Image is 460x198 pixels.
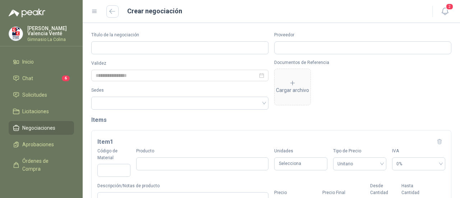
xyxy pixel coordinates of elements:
span: Inicio [22,58,34,66]
label: Sedes [91,87,268,94]
label: Proveedor [274,32,451,38]
a: Chat6 [9,72,74,85]
span: Aprobaciones [22,141,54,148]
label: Código de Material [97,148,130,161]
div: Desde Cantidad [370,183,396,196]
button: 2 [438,5,451,18]
label: Producto [136,148,268,155]
span: 6 [62,75,70,81]
img: Company Logo [9,27,23,41]
label: Título de la negociación [91,32,268,38]
label: Validez [91,60,268,67]
span: Chat [22,74,33,82]
label: Tipo de Precio [333,148,386,155]
h1: Crear negociación [127,6,182,16]
div: Precio Final [322,189,365,196]
label: IVA [392,148,445,155]
div: Hasta Cantidad [401,183,427,196]
span: 2 [446,3,454,10]
p: Documentos de Referencia [274,60,451,65]
h3: Item 1 [97,137,113,147]
h2: Items [91,115,451,124]
a: Solicitudes [9,88,74,102]
span: Negociaciones [22,124,55,132]
span: Solicitudes [22,91,47,99]
label: Unidades [274,148,327,155]
img: Logo peakr [9,9,45,17]
p: Gimnasio La Colina [27,37,74,42]
div: Precio [274,189,317,196]
span: Órdenes de Compra [22,157,67,173]
a: Manuales y ayuda [9,179,74,192]
span: 0% [396,158,441,169]
a: Inicio [9,55,74,69]
div: Cargar archivo [276,80,309,94]
p: [PERSON_NAME] Valencia Venté [27,26,74,36]
a: Órdenes de Compra [9,154,74,176]
a: Negociaciones [9,121,74,135]
div: Selecciona [274,157,327,171]
span: Unitario [337,158,382,169]
span: Licitaciones [22,107,49,115]
label: Descripción/Notas de producto [97,183,268,189]
a: Licitaciones [9,105,74,118]
a: Aprobaciones [9,138,74,151]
